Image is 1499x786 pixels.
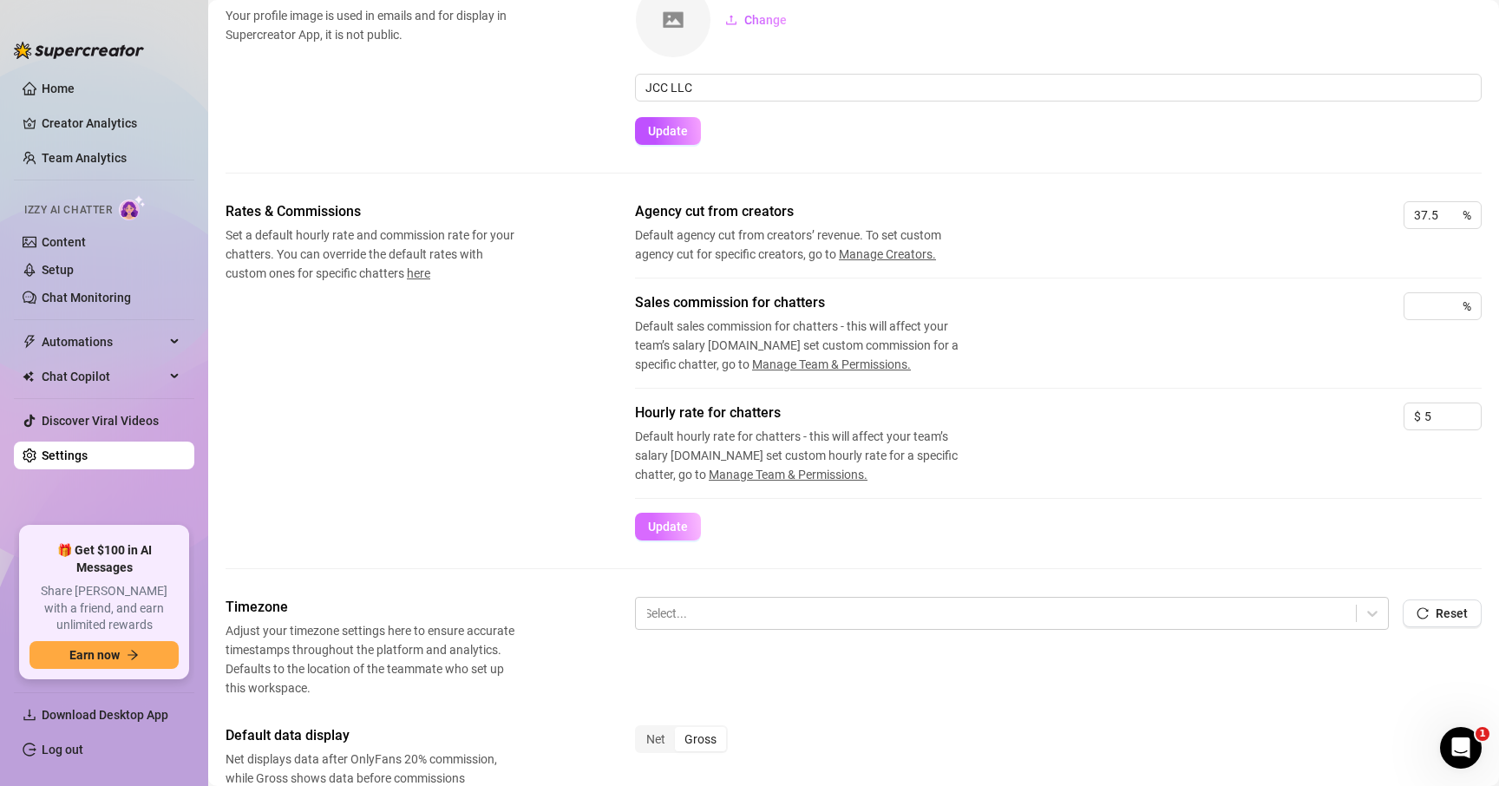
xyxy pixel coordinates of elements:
span: Sales commission for chatters [635,292,982,313]
img: Chat Copilot [23,370,34,383]
a: Discover Viral Videos [42,414,159,428]
a: Chat Monitoring [42,291,131,305]
span: Earn now [69,648,120,662]
div: segmented control [635,725,728,753]
img: logo-BBDzfeDw.svg [14,42,144,59]
span: 1 [1476,727,1489,741]
span: Default sales commission for chatters - this will affect your team’s salary [DOMAIN_NAME] set cus... [635,317,982,374]
a: Home [42,82,75,95]
button: Update [635,513,701,540]
span: Manage Team & Permissions. [752,357,911,371]
a: Creator Analytics [42,109,180,137]
button: Change [711,6,801,34]
span: Download Desktop App [42,708,168,722]
span: Set a default hourly rate and commission rate for your chatters. You can override the default rat... [226,226,517,283]
span: Update [648,520,688,534]
span: Agency cut from creators [635,201,982,222]
input: Enter name [635,74,1482,102]
span: Default data display [226,725,517,746]
span: Default agency cut from creators’ revenue. To set custom agency cut for specific creators, go to [635,226,982,264]
a: Settings [42,449,88,462]
button: Reset [1403,599,1482,627]
div: Gross [675,727,726,751]
img: AI Chatter [119,195,146,220]
a: Log out [42,743,83,757]
iframe: Intercom live chat [1440,727,1482,769]
span: arrow-right [127,649,139,661]
a: Setup [42,263,74,277]
span: Rates & Commissions [226,201,517,222]
a: Team Analytics [42,151,127,165]
span: Update [648,124,688,138]
span: here [407,266,430,280]
div: Net [637,727,675,751]
span: Izzy AI Chatter [24,202,112,219]
span: thunderbolt [23,335,36,349]
a: Content [42,235,86,249]
span: 🎁 Get $100 in AI Messages [29,542,179,576]
span: Adjust your timezone settings here to ensure accurate timestamps throughout the platform and anal... [226,621,517,698]
span: download [23,708,36,722]
span: Default hourly rate for chatters - this will affect your team’s salary [DOMAIN_NAME] set custom h... [635,427,982,484]
span: Manage Team & Permissions. [709,468,867,481]
button: Earn nowarrow-right [29,641,179,669]
span: Chat Copilot [42,363,165,390]
span: Hourly rate for chatters [635,403,982,423]
span: Change [744,13,787,27]
span: Reset [1436,606,1468,620]
span: reload [1417,607,1429,619]
span: Your profile image is used in emails and for display in Supercreator App, it is not public. [226,6,517,44]
span: Automations [42,328,165,356]
span: Timezone [226,597,517,618]
button: Update [635,117,701,145]
span: upload [725,14,737,26]
span: Share [PERSON_NAME] with a friend, and earn unlimited rewards [29,583,179,634]
span: Manage Creators. [839,247,936,261]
